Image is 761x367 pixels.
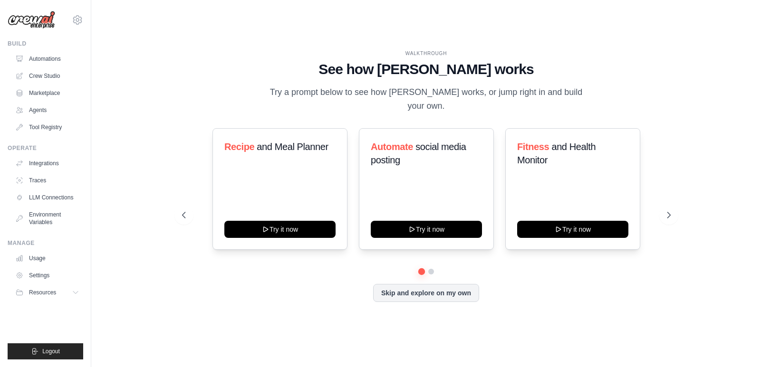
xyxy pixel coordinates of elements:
[373,284,479,302] button: Skip and explore on my own
[517,221,628,238] button: Try it now
[8,144,83,152] div: Operate
[517,141,549,152] span: Fitness
[29,289,56,296] span: Resources
[182,61,671,78] h1: See how [PERSON_NAME] works
[11,120,83,135] a: Tool Registry
[224,141,254,152] span: Recipe
[11,156,83,171] a: Integrations
[11,173,83,188] a: Traces
[11,251,83,266] a: Usage
[8,11,55,29] img: Logo
[371,141,413,152] span: Automate
[11,68,83,84] a: Crew Studio
[11,51,83,66] a: Automations
[8,343,83,359] button: Logout
[11,285,83,300] button: Resources
[11,103,83,118] a: Agents
[371,141,466,165] span: social media posting
[11,268,83,283] a: Settings
[42,348,60,355] span: Logout
[8,40,83,47] div: Build
[182,50,671,57] div: WALKTHROUGH
[267,85,586,113] p: Try a prompt below to see how [PERSON_NAME] works, or jump right in and build your own.
[11,207,83,230] a: Environment Variables
[371,221,482,238] button: Try it now
[11,85,83,101] a: Marketplace
[517,141,596,165] span: and Health Monitor
[8,239,83,247] div: Manage
[257,141,328,152] span: and Meal Planner
[11,190,83,205] a: LLM Connections
[224,221,336,238] button: Try it now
